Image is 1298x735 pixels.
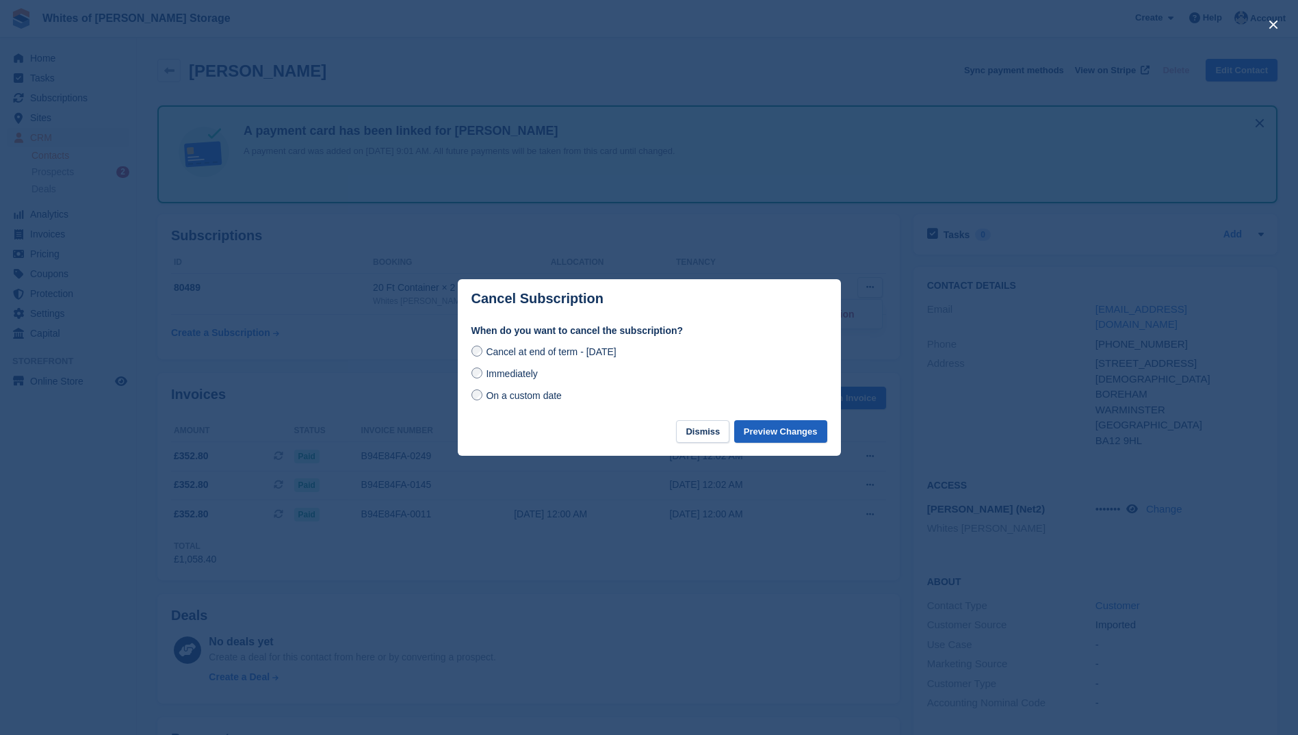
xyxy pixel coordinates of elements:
p: Cancel Subscription [471,291,603,307]
label: When do you want to cancel the subscription? [471,324,827,338]
span: Immediately [486,368,537,379]
button: close [1262,14,1284,36]
span: On a custom date [486,390,562,401]
input: Cancel at end of term - [DATE] [471,346,482,357]
button: Dismiss [676,420,729,443]
span: Cancel at end of term - [DATE] [486,346,616,357]
button: Preview Changes [734,420,827,443]
input: On a custom date [471,389,482,400]
input: Immediately [471,367,482,378]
